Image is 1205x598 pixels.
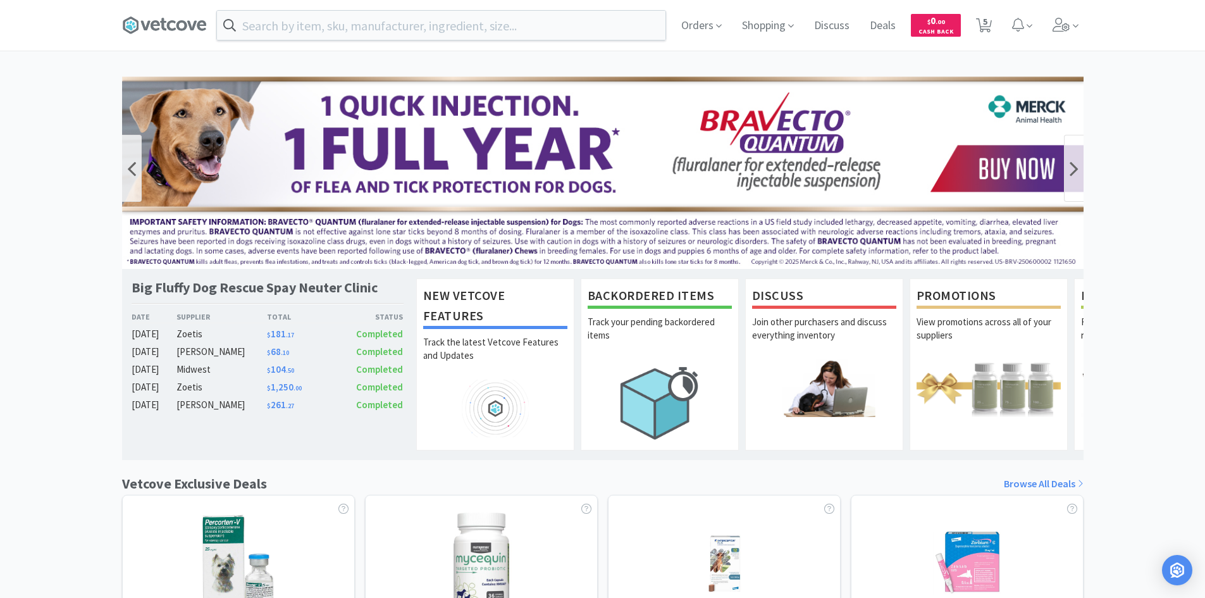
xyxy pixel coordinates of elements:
[581,278,739,451] a: Backordered ItemsTrack your pending backordered items
[917,359,1061,417] img: hero_promotions.png
[132,380,177,395] div: [DATE]
[918,28,953,37] span: Cash Back
[809,20,855,32] a: Discuss
[132,397,177,413] div: [DATE]
[176,327,267,342] div: Zoetis
[936,18,945,26] span: . 00
[752,359,896,417] img: hero_discuss.png
[267,366,271,375] span: $
[132,380,404,395] a: [DATE]Zoetis$1,250.00Completed
[286,331,294,339] span: . 17
[176,311,267,323] div: Supplier
[267,399,294,411] span: 261
[745,278,903,451] a: DiscussJoin other purchasers and discuss everything inventory
[132,397,404,413] a: [DATE][PERSON_NAME]$261.27Completed
[752,315,896,359] p: Join other purchasers and discuss everything inventory
[927,15,945,27] span: 0
[927,18,930,26] span: $
[286,366,294,375] span: . 50
[132,311,177,323] div: Date
[423,380,567,437] img: hero_feature_roadmap.png
[917,315,1061,359] p: View promotions across all of your suppliers
[267,349,271,357] span: $
[971,22,997,33] a: 5
[132,327,404,342] a: [DATE]Zoetis$181.17Completed
[1004,476,1084,492] a: Browse All Deals
[294,384,302,392] span: . 00
[132,278,378,297] h1: Big Fluffy Dog Rescue Spay Neuter Clinic
[910,278,1068,451] a: PromotionsView promotions across all of your suppliers
[423,285,567,329] h1: New Vetcove Features
[588,315,732,359] p: Track your pending backordered items
[356,399,403,411] span: Completed
[911,8,961,42] a: $0.00Cash Back
[356,381,403,393] span: Completed
[132,362,404,377] a: [DATE]Midwest$104.50Completed
[588,285,732,309] h1: Backordered Items
[865,20,901,32] a: Deals
[217,11,665,40] input: Search by item, sku, manufacturer, ingredient, size...
[267,346,289,358] span: 68
[267,311,335,323] div: Total
[176,380,267,395] div: Zoetis
[132,344,177,359] div: [DATE]
[1162,555,1192,585] div: Open Intercom Messenger
[267,331,271,339] span: $
[122,77,1084,269] img: 3ffb5edee65b4d9ab6d7b0afa510b01f.jpg
[267,381,302,393] span: 1,250
[286,402,294,410] span: . 27
[917,285,1061,309] h1: Promotions
[281,349,289,357] span: . 10
[588,359,732,446] img: hero_backorders.png
[176,362,267,377] div: Midwest
[132,362,177,377] div: [DATE]
[176,397,267,413] div: [PERSON_NAME]
[267,402,271,410] span: $
[335,311,404,323] div: Status
[752,285,896,309] h1: Discuss
[356,363,403,375] span: Completed
[267,363,294,375] span: 104
[356,328,403,340] span: Completed
[356,346,403,358] span: Completed
[176,344,267,359] div: [PERSON_NAME]
[267,328,294,340] span: 181
[132,344,404,359] a: [DATE][PERSON_NAME]$68.10Completed
[132,327,177,342] div: [DATE]
[267,384,271,392] span: $
[423,335,567,380] p: Track the latest Vetcove Features and Updates
[122,473,267,495] h1: Vetcove Exclusive Deals
[416,278,574,451] a: New Vetcove FeaturesTrack the latest Vetcove Features and Updates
